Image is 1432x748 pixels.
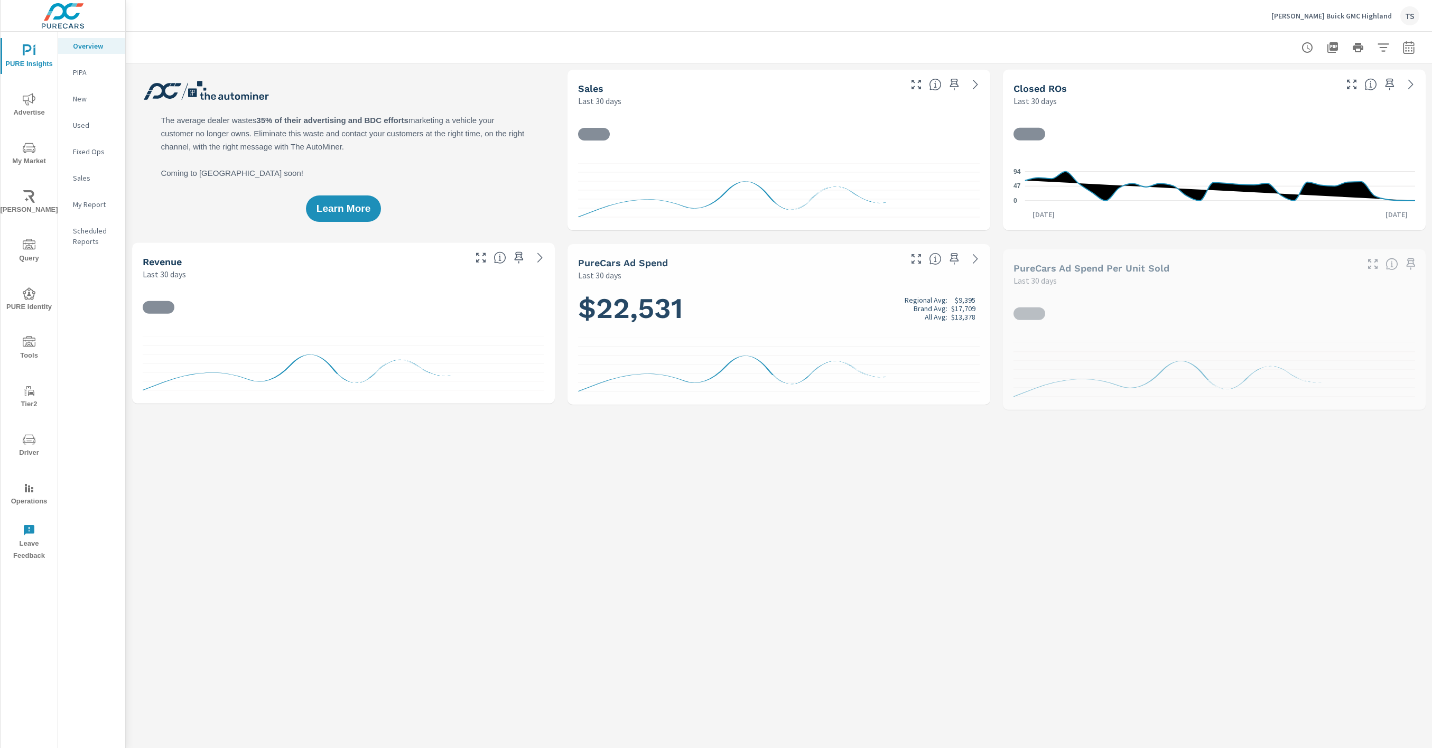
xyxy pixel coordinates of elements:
button: Select Date Range [1398,37,1419,58]
span: Number of vehicles sold by the dealership over the selected date range. [Source: This data is sou... [929,78,942,91]
div: PIPA [58,64,125,80]
p: Last 30 days [1013,274,1057,287]
p: My Report [73,199,117,210]
div: My Report [58,197,125,212]
span: PURE Insights [4,44,54,70]
p: All Avg: [925,313,947,321]
button: Make Fullscreen [908,76,925,93]
span: Save this to your personalized report [946,76,963,93]
p: Last 30 days [143,268,186,280]
span: [PERSON_NAME] [4,190,54,216]
h5: Revenue [143,256,182,267]
a: See more details in report [967,76,984,93]
p: [DATE] [1025,209,1062,220]
a: See more details in report [532,249,548,266]
p: Fixed Ops [73,146,117,157]
div: Scheduled Reports [58,223,125,249]
button: "Export Report to PDF" [1322,37,1343,58]
p: [DATE] [1378,209,1415,220]
span: Save this to your personalized report [1402,256,1419,273]
span: Save this to your personalized report [510,249,527,266]
div: Overview [58,38,125,54]
p: Brand Avg: [914,304,947,313]
p: Sales [73,173,117,183]
button: Learn More [306,195,381,222]
h5: PureCars Ad Spend [578,257,668,268]
p: Overview [73,41,117,51]
div: nav menu [1,32,58,566]
div: Fixed Ops [58,144,125,160]
span: Query [4,239,54,265]
div: Used [58,117,125,133]
span: Leave Feedback [4,524,54,562]
p: New [73,93,117,104]
span: Advertise [4,93,54,119]
h1: $22,531 [578,291,980,326]
span: My Market [4,142,54,167]
div: TS [1400,6,1419,25]
div: New [58,91,125,107]
div: Sales [58,170,125,186]
p: Last 30 days [578,269,621,282]
button: Print Report [1347,37,1369,58]
button: Make Fullscreen [1343,76,1360,93]
span: Save this to your personalized report [946,250,963,267]
span: Total sales revenue over the selected date range. [Source: This data is sourced from the dealer’s... [494,251,506,264]
p: $17,709 [951,304,975,313]
text: 0 [1013,197,1017,204]
p: [PERSON_NAME] Buick GMC Highland [1271,11,1392,21]
a: See more details in report [967,250,984,267]
p: $9,395 [955,296,975,304]
h5: Closed ROs [1013,83,1067,94]
p: PIPA [73,67,117,78]
a: See more details in report [1402,76,1419,93]
p: Last 30 days [1013,95,1057,107]
text: 94 [1013,168,1021,175]
span: Average cost of advertising per each vehicle sold at the dealer over the selected date range. The... [1385,258,1398,270]
p: Last 30 days [578,95,621,107]
p: Used [73,120,117,130]
button: Make Fullscreen [908,250,925,267]
span: Learn More [317,204,370,213]
h5: Sales [578,83,603,94]
span: Number of Repair Orders Closed by the selected dealership group over the selected time range. [So... [1364,78,1377,91]
p: Scheduled Reports [73,226,117,247]
span: Tools [4,336,54,362]
button: Apply Filters [1373,37,1394,58]
text: 47 [1013,182,1021,190]
p: Regional Avg: [905,296,947,304]
span: Operations [4,482,54,508]
h5: PureCars Ad Spend Per Unit Sold [1013,263,1169,274]
span: Tier2 [4,385,54,410]
span: Total cost of media for all PureCars channels for the selected dealership group over the selected... [929,253,942,265]
span: Driver [4,433,54,459]
span: PURE Identity [4,287,54,313]
button: Make Fullscreen [472,249,489,266]
p: $13,378 [951,313,975,321]
span: Save this to your personalized report [1381,76,1398,93]
button: Make Fullscreen [1364,256,1381,273]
